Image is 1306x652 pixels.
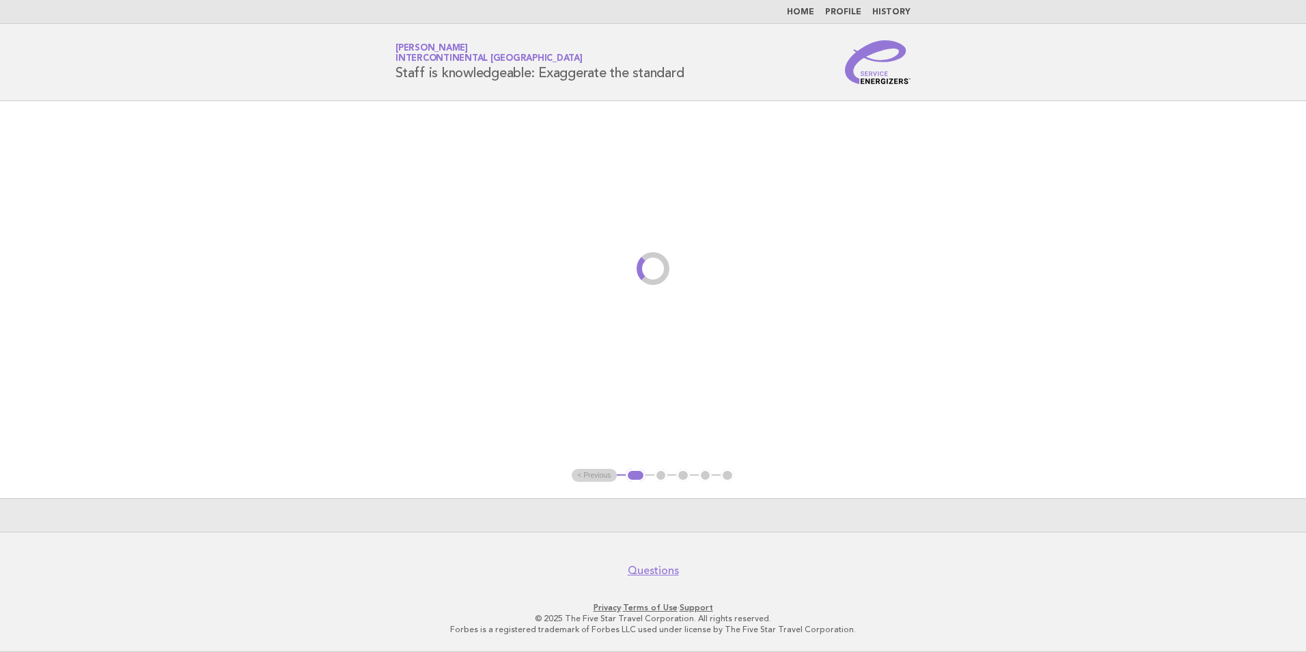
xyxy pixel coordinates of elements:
a: [PERSON_NAME]InterContinental [GEOGRAPHIC_DATA] [395,44,583,63]
a: Privacy [594,603,621,612]
p: © 2025 The Five Star Travel Corporation. All rights reserved. [235,613,1071,624]
a: Terms of Use [623,603,678,612]
a: History [872,8,911,16]
span: InterContinental [GEOGRAPHIC_DATA] [395,55,583,64]
a: Home [787,8,814,16]
p: Forbes is a registered trademark of Forbes LLC used under license by The Five Star Travel Corpora... [235,624,1071,635]
h1: Staff is knowledgeable: Exaggerate the standard [395,44,684,80]
a: Profile [825,8,861,16]
p: · · [235,602,1071,613]
a: Support [680,603,713,612]
a: Questions [628,564,679,578]
img: Service Energizers [845,40,911,84]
